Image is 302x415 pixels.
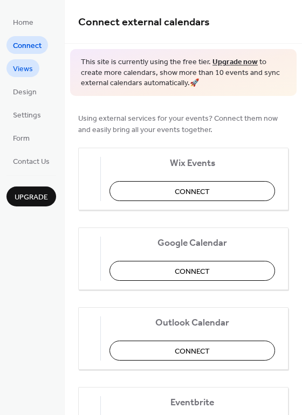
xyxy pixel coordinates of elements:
button: Connect [109,261,275,281]
span: Views [13,64,33,75]
button: Connect [109,181,275,201]
a: Settings [6,106,47,123]
a: Design [6,82,43,100]
button: Upgrade [6,186,56,206]
span: Connect [175,345,210,357]
a: Home [6,13,40,31]
span: Upgrade [15,192,48,203]
span: Outlook Calendar [109,317,275,328]
span: Design [13,87,37,98]
a: Connect [6,36,48,54]
span: Settings [13,110,41,121]
span: Google Calendar [109,237,275,248]
span: Wix Events [109,157,275,169]
a: Upgrade now [212,55,258,70]
span: Contact Us [13,156,50,168]
span: Connect [175,186,210,197]
button: Connect [109,341,275,361]
span: This site is currently using the free tier. to create more calendars, show more than 10 events an... [81,57,286,89]
span: Connect [175,266,210,277]
span: Connect external calendars [78,12,210,33]
span: Form [13,133,30,144]
a: Form [6,129,36,147]
a: Views [6,59,39,77]
span: Connect [13,40,42,52]
a: Contact Us [6,152,56,170]
span: Using external services for your events? Connect them now and easily bring all your events together. [78,113,289,135]
span: Home [13,17,33,29]
span: Eventbrite [109,397,275,408]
